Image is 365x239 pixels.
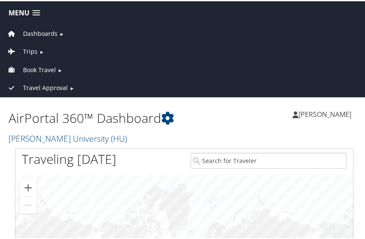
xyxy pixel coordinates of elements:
[22,149,116,167] h1: Traveling [DATE]
[23,82,68,91] span: Travel Approval
[9,8,29,16] span: Menu
[20,195,37,213] button: Zoom out
[6,28,58,36] a: Dashboards
[59,29,64,36] span: ►
[191,152,347,167] input: Search for Traveler
[70,84,74,90] span: ►
[293,100,360,126] a: [PERSON_NAME]
[23,46,38,55] span: Trips
[4,5,44,19] a: Menu
[23,28,58,37] span: Dashboards
[6,46,38,54] a: Trips
[23,64,56,73] span: Book Travel
[9,131,129,143] a: [PERSON_NAME] University (HU)
[39,47,44,54] span: ►
[20,178,37,195] button: Zoom in
[6,64,56,73] a: Book Travel
[6,82,68,90] a: Travel Approval
[298,108,351,118] span: [PERSON_NAME]
[58,66,62,72] span: ►
[9,108,184,126] h1: AirPortal 360™ Dashboard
